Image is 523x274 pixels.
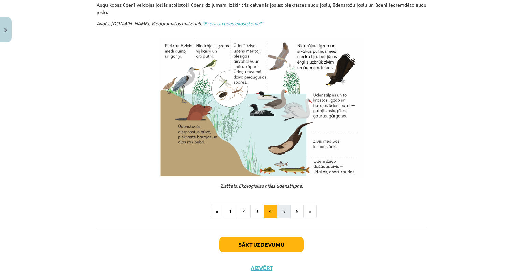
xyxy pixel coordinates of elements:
img: icon-close-lesson-0947bae3869378f0d4975bcd49f059093ad1ed9edebbc8119c70593378902aed.svg [4,28,7,32]
button: 2 [237,205,251,218]
nav: Page navigation example [97,205,426,218]
button: » [303,205,317,218]
p: Augu kopas ūdenī veidojas joslās atbilstoši ūdens dziļumam. Izšķir trīs galvenās joslas: piekrast... [97,1,426,16]
button: « [211,205,224,218]
button: 1 [224,205,237,218]
button: Aizvērt [249,264,274,271]
button: 4 [264,205,277,218]
button: 3 [250,205,264,218]
em: Avots: [DOMAIN_NAME]. Viedgrāmatas materiāli: [97,20,264,26]
a: ’’Ezera un upes ekosistēma?’’ [202,20,264,26]
em: 2.attēls. Ekoloģiskās nišas ūdenstilpnē. [220,182,303,189]
button: 5 [277,205,291,218]
button: Sākt uzdevumu [219,237,304,252]
button: 6 [290,205,304,218]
